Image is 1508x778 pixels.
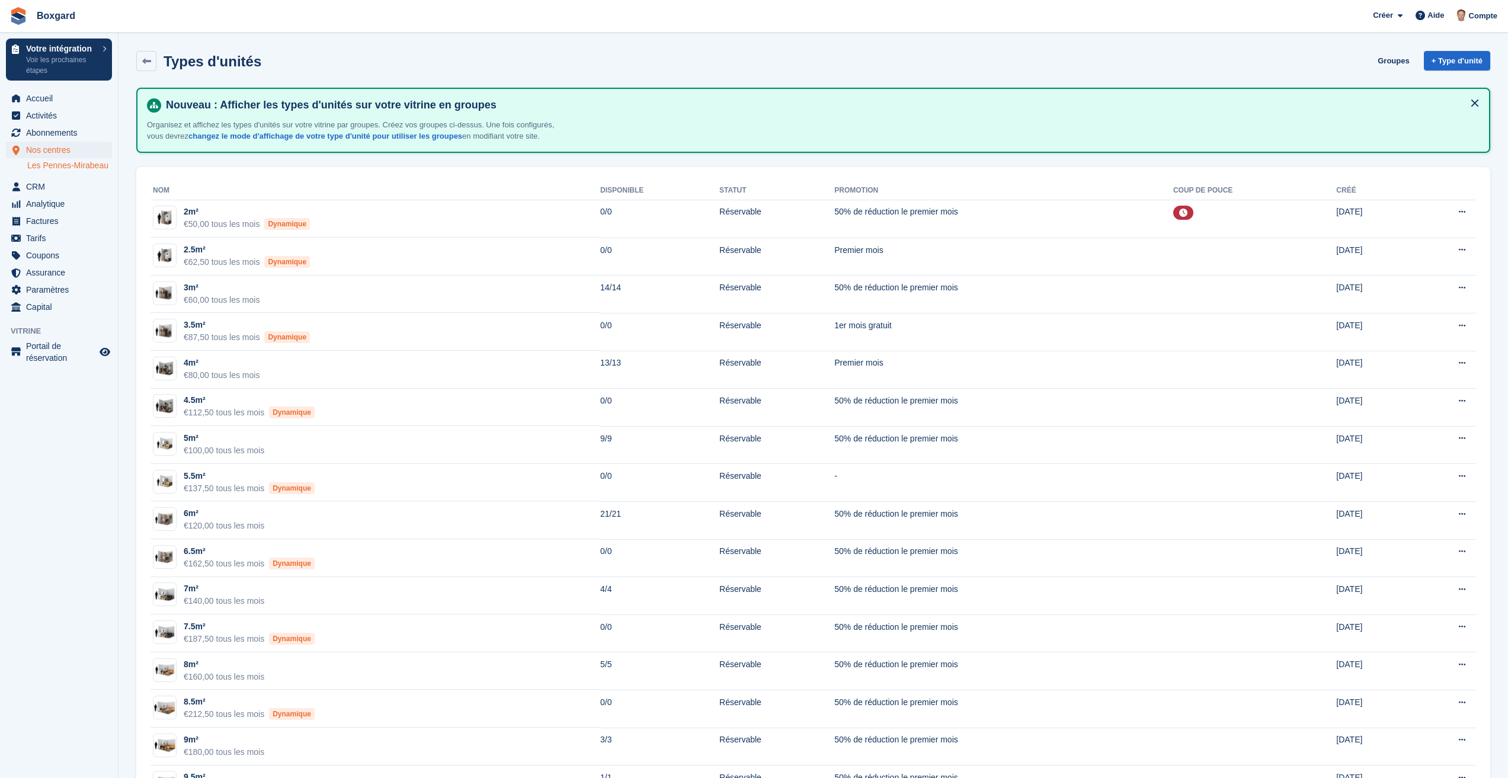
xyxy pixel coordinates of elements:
td: 50% de réduction le premier mois [834,577,1173,615]
td: 9/9 [600,426,719,464]
img: ChatGPT%20Image%20Sep%203,%202025,%2012_04_50%20AM.png [153,662,176,678]
td: [DATE] [1336,426,1408,464]
div: 2m² [184,206,310,218]
a: Boutique d'aperçu [98,345,112,359]
a: menu [6,340,112,364]
div: 2.5m² [184,244,310,256]
div: 4.5m² [184,394,315,406]
span: Coupons [26,247,97,264]
div: 4m² [184,357,260,369]
img: 4m2%20unit.jpg [153,360,176,377]
div: 6.5m² [184,545,315,558]
div: Dynamique [269,633,315,645]
span: Factures [26,213,97,229]
a: menu [6,107,112,124]
span: Aide [1427,9,1444,21]
div: 3.5m² [184,319,310,331]
h4: Nouveau : Afficher les types d'unités sur votre vitrine en groupes [161,98,1480,112]
img: 5m2%20unit.jpg [153,473,176,490]
td: 3/3 [600,728,719,766]
td: 14/14 [600,276,719,313]
div: €50,00 tous les mois [184,218,310,230]
td: Réservable [719,426,834,464]
td: [DATE] [1336,313,1408,351]
img: stora-icon-8386f47178a22dfd0bd8f6a31ec36ba5ce8667c1dd55bd0f319d3a0aa187defe.svg [9,7,27,25]
td: 50% de réduction le premier mois [834,200,1173,238]
a: Groupes [1373,51,1414,71]
a: Votre intégration Voir les prochaines étapes [6,39,112,81]
img: Alban Mackay [1455,9,1467,21]
div: 8m² [184,658,264,671]
td: 50% de réduction le premier mois [834,426,1173,464]
span: Vitrine [11,325,118,337]
img: 5m2%20unit.jpg [153,436,176,453]
td: [DATE] [1336,238,1408,276]
span: Compte [1469,10,1497,22]
a: menu [6,90,112,107]
div: €137,50 tous les mois [184,482,315,495]
td: 4/4 [600,577,719,615]
span: Portail de réservation [26,340,97,364]
th: Nom [151,181,600,200]
div: €100,00 tous les mois [184,444,264,457]
td: Réservable [719,577,834,615]
div: €140,00 tous les mois [184,595,264,607]
td: 50% de réduction le premier mois [834,276,1173,313]
div: Dynamique [269,558,315,569]
td: 50% de réduction le premier mois [834,614,1173,652]
div: €160,00 tous les mois [184,671,264,683]
div: 5m² [184,432,264,444]
div: 7.5m² [184,620,315,633]
td: Réservable [719,238,834,276]
td: [DATE] [1336,614,1408,652]
p: Organisez et affichez les types d'unités sur votre vitrine par groupes. Créez vos groupes ci-dess... [147,119,562,142]
a: menu [6,230,112,246]
div: 3m² [184,281,260,294]
div: Dynamique [264,256,310,268]
td: 0/0 [600,614,719,652]
div: 8.5m² [184,696,315,708]
td: 13/13 [600,351,719,389]
div: €60,00 tous les mois [184,294,260,306]
a: menu [6,178,112,195]
span: Tarifs [26,230,97,246]
td: Réservable [719,389,834,427]
img: 9m2.png [153,738,176,753]
img: 6m2%20unit.jpg [153,549,176,566]
td: Réservable [719,539,834,577]
td: [DATE] [1336,200,1408,238]
span: Activités [26,107,97,124]
td: [DATE] [1336,389,1408,427]
a: menu [6,124,112,141]
div: Dynamique [269,406,315,418]
th: Disponible [600,181,719,200]
th: Promotion [834,181,1173,200]
a: + Type d'unité [1424,51,1490,71]
div: 6m² [184,507,264,520]
div: €62,50 tous les mois [184,256,310,268]
a: menu [6,213,112,229]
td: 0/0 [600,238,719,276]
td: 0/0 [600,313,719,351]
a: Les Pennes-Mirabeau [27,160,112,171]
td: Réservable [719,276,834,313]
a: Boxgard [32,6,80,25]
span: Accueil [26,90,97,107]
td: 50% de réduction le premier mois [834,501,1173,539]
img: 7m2%20unit.jpg [153,586,176,603]
a: menu [6,299,112,315]
th: Créé [1336,181,1408,200]
td: 5/5 [600,652,719,690]
a: menu [6,281,112,298]
td: 0/0 [600,690,719,728]
img: 2m2%20unit.jpg [153,247,176,264]
p: Votre intégration [26,44,97,53]
div: 5.5m² [184,470,315,482]
h2: Types d'unités [164,53,261,69]
div: €212,50 tous les mois [184,708,315,721]
div: €187,50 tous les mois [184,633,315,645]
img: 6m2%20unit.jpg [153,511,176,528]
td: Réservable [719,728,834,766]
div: 9m² [184,734,264,746]
td: Réservable [719,690,834,728]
